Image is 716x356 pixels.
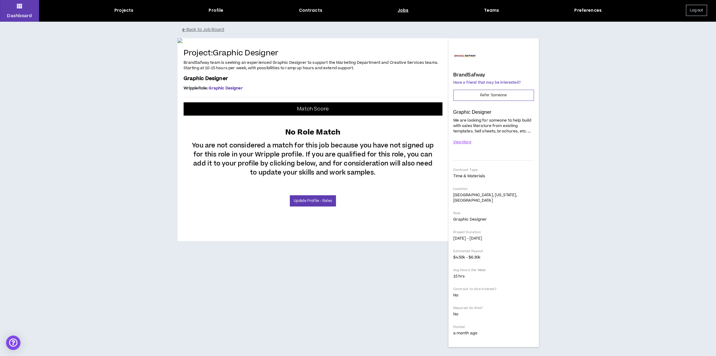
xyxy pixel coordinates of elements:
[453,90,534,101] button: Refer Someone
[453,293,534,298] p: No
[453,255,534,260] p: $4.50k - $6.30k
[453,217,487,222] span: Graphic Designer
[7,13,32,19] p: Dashboard
[453,330,534,336] p: a month ago
[484,7,499,14] div: Teams
[290,195,336,206] a: Update Profile - Roles
[285,124,341,138] p: No Role Match
[453,168,534,172] p: Contract Type
[453,72,485,78] h4: BrandSafway
[453,274,534,279] p: 15 hrs
[209,7,223,14] div: Profile
[184,60,438,71] span: BrandSafway team is seeking an experienced Graphic Designer to support the Marketing Department a...
[453,137,471,147] button: View More
[453,192,534,203] p: [GEOGRAPHIC_DATA], [US_STATE], [GEOGRAPHIC_DATA]
[184,85,208,91] span: Wripple Role :
[453,211,534,215] p: Role
[453,80,534,85] p: Have a friend that may be interested?
[299,7,322,14] div: Contracts
[453,268,534,272] p: Avg Hours Per Week
[453,117,534,135] p: We are looking for someone to help build with sales literature from existing templates. Sell shee...
[190,138,436,177] p: You are not considered a match for this job because you have not signed up for this role in your ...
[453,236,534,241] p: [DATE] - [DATE]
[182,25,543,35] button: Back to Job Board
[453,109,534,115] p: Graphic Designer
[114,7,133,14] div: Projects
[453,306,534,310] p: Required On-Site?
[453,325,534,329] p: Posted
[453,311,534,317] p: No
[178,38,448,43] img: VKGbeD16S6qcdd8vspoCK1IDKr41sUVWyY7YvLiw.jpg
[453,187,534,191] p: Location
[297,106,329,112] p: Match Score
[453,230,534,234] p: Project Duration
[209,85,243,91] span: Graphic Designer
[453,287,534,291] p: Contract to Hire Interest?
[184,75,228,82] span: Graphic Designer
[6,336,20,350] div: Open Intercom Messenger
[453,249,534,253] p: Estimated Payout
[574,7,602,14] div: Preferences
[453,173,534,179] p: Time & Materials
[686,5,707,16] button: Log out
[184,49,442,58] h4: Project: Graphic Designer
